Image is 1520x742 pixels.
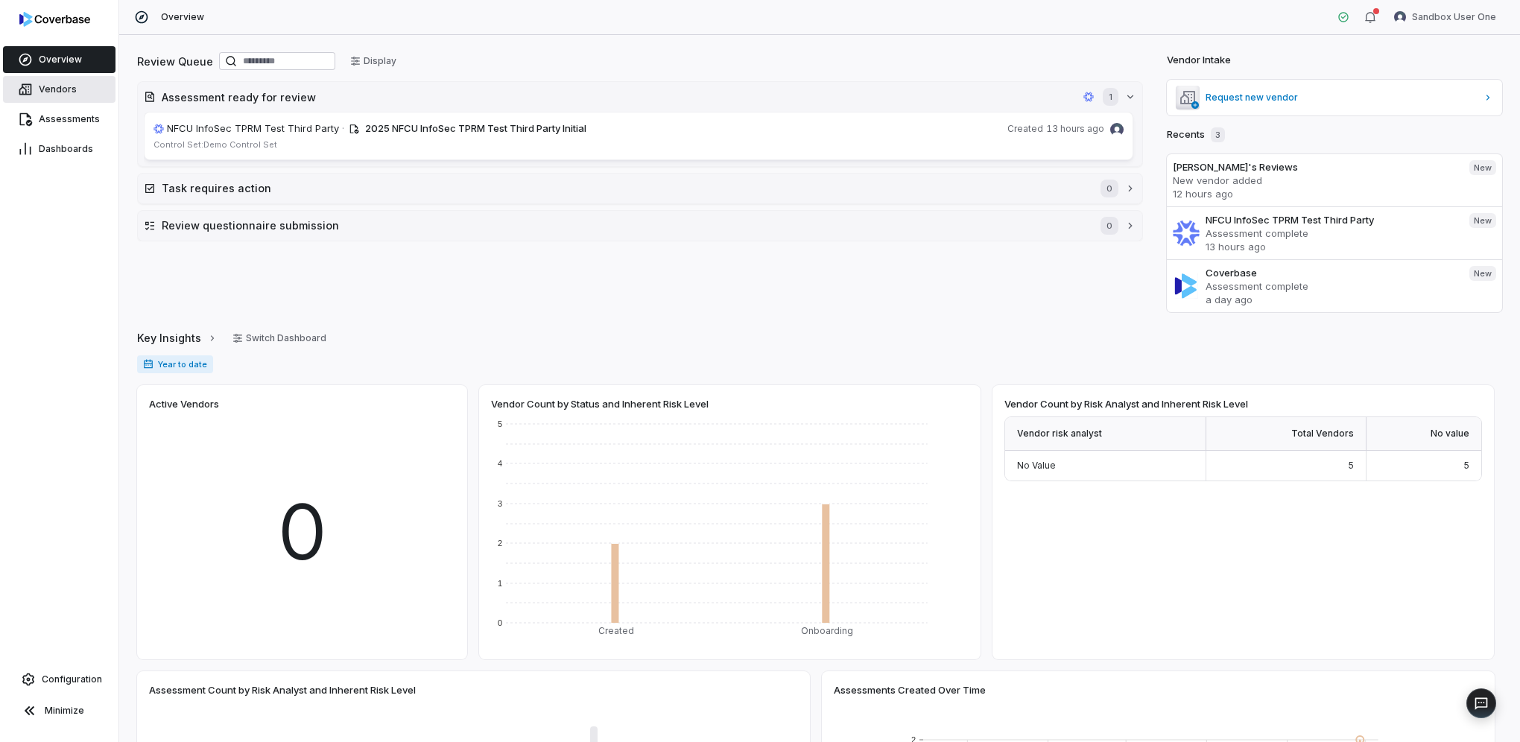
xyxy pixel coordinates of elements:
[1348,460,1354,471] span: 5
[1385,6,1505,28] button: Sandbox User One avatarSandbox User One
[498,579,502,588] text: 1
[162,180,1086,196] h2: Task requires action
[498,539,502,548] text: 2
[39,83,77,95] span: Vendors
[1206,226,1457,240] p: Assessment complete
[1167,206,1502,259] a: NFCU InfoSec TPRM Test Third PartyAssessment complete13 hours agoNew
[3,46,115,73] a: Overview
[162,89,1077,105] h2: Assessment ready for review
[42,673,102,685] span: Configuration
[1394,11,1406,23] img: Sandbox User One avatar
[342,121,344,136] span: ·
[144,112,1133,160] a: test.comNFCU InfoSec TPRM Test Third Party· 2025 NFCU InfoSec TPRM Test Third Party InitialCreate...
[498,499,502,508] text: 3
[1469,213,1496,228] span: New
[138,211,1142,241] button: Review questionnaire submission0
[1017,460,1056,471] span: No Value
[1167,80,1502,115] a: Request new vendor
[365,122,586,134] span: 2025 NFCU InfoSec TPRM Test Third Party Initial
[1206,279,1457,293] p: Assessment complete
[39,143,93,155] span: Dashboards
[1206,293,1457,306] p: a day ago
[138,174,1142,203] button: Task requires action0
[1211,127,1225,142] span: 3
[137,355,213,373] span: Year to date
[149,683,416,697] span: Assessment Count by Risk Analyst and Inherent Risk Level
[1167,53,1231,68] h2: Vendor Intake
[491,397,709,410] span: Vendor Count by Status and Inherent Risk Level
[137,54,213,69] h2: Review Queue
[1173,160,1457,174] h3: [PERSON_NAME]'s Reviews
[1101,217,1118,235] span: 0
[1167,154,1502,206] a: [PERSON_NAME]'s ReviewsNew vendor added12 hours agoNew
[6,696,113,726] button: Minimize
[167,121,339,136] span: NFCU InfoSec TPRM Test Third Party
[498,419,502,428] text: 5
[19,12,90,27] img: logo-D7KZi-bG.svg
[1469,160,1496,175] span: New
[1004,397,1248,410] span: Vendor Count by Risk Analyst and Inherent Risk Level
[278,475,327,589] span: 0
[162,218,1086,233] h2: Review questionnaire submission
[1167,127,1225,142] h2: Recents
[1046,123,1104,135] span: 13 hours ago
[153,139,277,150] span: Control Set: Demo Control Set
[1367,417,1481,451] div: No value
[1469,266,1496,281] span: New
[1206,240,1457,253] p: 13 hours ago
[1103,88,1118,106] span: 1
[45,705,84,717] span: Minimize
[39,54,82,66] span: Overview
[6,666,113,693] a: Configuration
[1173,174,1457,187] p: New vendor added
[1463,460,1469,471] span: 5
[1173,187,1457,200] p: 12 hours ago
[1005,417,1206,451] div: Vendor risk analyst
[143,359,153,370] svg: Date range for report
[498,618,502,627] text: 0
[149,397,219,410] span: Active Vendors
[1167,259,1502,312] a: CoverbaseAssessment completea day agoNew
[1412,11,1496,23] span: Sandbox User One
[1110,123,1124,136] img: Sandbox User One avatar
[133,323,222,354] button: Key Insights
[1007,123,1043,135] span: Created
[498,459,502,468] text: 4
[834,683,986,697] span: Assessments Created Over Time
[161,11,204,23] span: Overview
[39,113,100,125] span: Assessments
[137,323,218,354] a: Key Insights
[3,106,115,133] a: Assessments
[3,136,115,162] a: Dashboards
[1206,417,1367,451] div: Total Vendors
[1206,266,1457,279] h3: Coverbase
[1206,92,1477,104] span: Request new vendor
[137,330,201,346] span: Key Insights
[3,76,115,103] a: Vendors
[1101,180,1118,197] span: 0
[224,327,335,349] button: Switch Dashboard
[1206,213,1457,226] h3: NFCU InfoSec TPRM Test Third Party
[341,50,405,72] button: Display
[138,82,1142,112] button: Assessment ready for reviewtest.com1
